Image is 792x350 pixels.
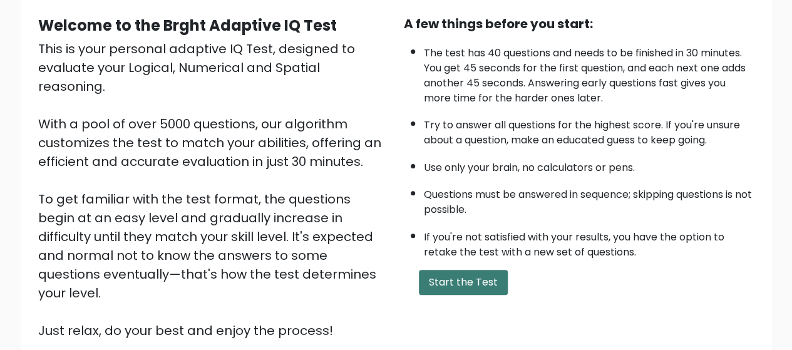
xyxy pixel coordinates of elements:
[424,111,754,148] li: Try to answer all questions for the highest score. If you're unsure about a question, make an edu...
[424,181,754,217] li: Questions must be answered in sequence; skipping questions is not possible.
[38,15,337,36] b: Welcome to the Brght Adaptive IQ Test
[424,154,754,175] li: Use only your brain, no calculators or pens.
[404,14,754,33] div: A few things before you start:
[38,39,389,340] div: This is your personal adaptive IQ Test, designed to evaluate your Logical, Numerical and Spatial ...
[419,270,508,295] button: Start the Test
[424,39,754,106] li: The test has 40 questions and needs to be finished in 30 minutes. You get 45 seconds for the firs...
[424,224,754,260] li: If you're not satisfied with your results, you have the option to retake the test with a new set ...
